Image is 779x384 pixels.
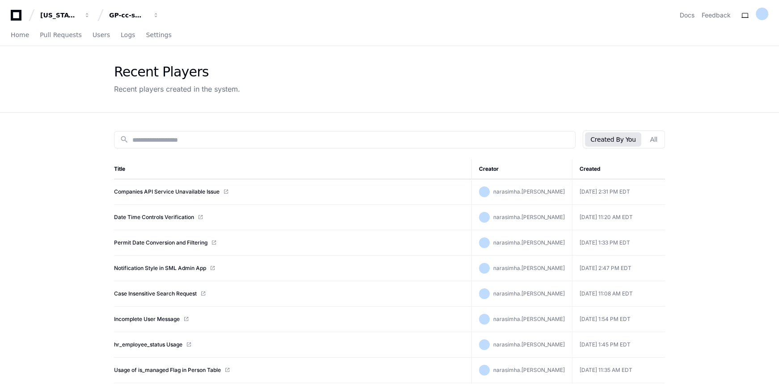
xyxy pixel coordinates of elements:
span: narasimha.[PERSON_NAME] [493,290,565,297]
div: GP-cc-sml-apps [109,11,148,20]
a: Logs [121,25,135,46]
a: Users [93,25,110,46]
button: Created By You [585,132,641,147]
td: [DATE] 11:20 AM EDT [572,205,665,230]
div: [US_STATE] Pacific [40,11,79,20]
a: Notification Style in SML Admin App [114,265,206,272]
span: Users [93,32,110,38]
div: Recent players created in the system. [114,84,240,94]
td: [DATE] 1:54 PM EDT [572,307,665,332]
span: narasimha.[PERSON_NAME] [493,367,565,373]
mat-icon: search [120,135,129,144]
div: Recent Players [114,64,240,80]
a: Settings [146,25,171,46]
td: [DATE] 2:47 PM EDT [572,256,665,281]
span: narasimha.[PERSON_NAME] [493,341,565,348]
button: [US_STATE] Pacific [37,7,94,23]
span: narasimha.[PERSON_NAME] [493,239,565,246]
th: Creator [471,159,572,179]
a: Case Insensitive Search Request [114,290,197,297]
td: [DATE] 2:31 PM EDT [572,179,665,205]
th: Created [572,159,665,179]
span: Home [11,32,29,38]
a: Permit Date Conversion and Filtering [114,239,207,246]
button: GP-cc-sml-apps [106,7,163,23]
a: Companies API Service Unavailable Issue [114,188,220,195]
a: Date Time Controls Verification [114,214,194,221]
span: Pull Requests [40,32,81,38]
button: All [645,132,663,147]
td: [DATE] 1:45 PM EDT [572,332,665,358]
span: narasimha.[PERSON_NAME] [493,265,565,271]
button: Feedback [702,11,731,20]
span: narasimha.[PERSON_NAME] [493,316,565,322]
span: Settings [146,32,171,38]
a: Pull Requests [40,25,81,46]
a: Docs [680,11,694,20]
span: narasimha.[PERSON_NAME] [493,188,565,195]
a: Usage of is_managed Flag in Person Table [114,367,221,374]
span: Logs [121,32,135,38]
td: [DATE] 11:08 AM EDT [572,281,665,307]
td: [DATE] 11:35 AM EDT [572,358,665,383]
span: narasimha.[PERSON_NAME] [493,214,565,220]
th: Title [114,159,471,179]
a: hr_employee_status Usage [114,341,182,348]
td: [DATE] 1:33 PM EDT [572,230,665,256]
a: Home [11,25,29,46]
a: Incomplete User Message [114,316,180,323]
